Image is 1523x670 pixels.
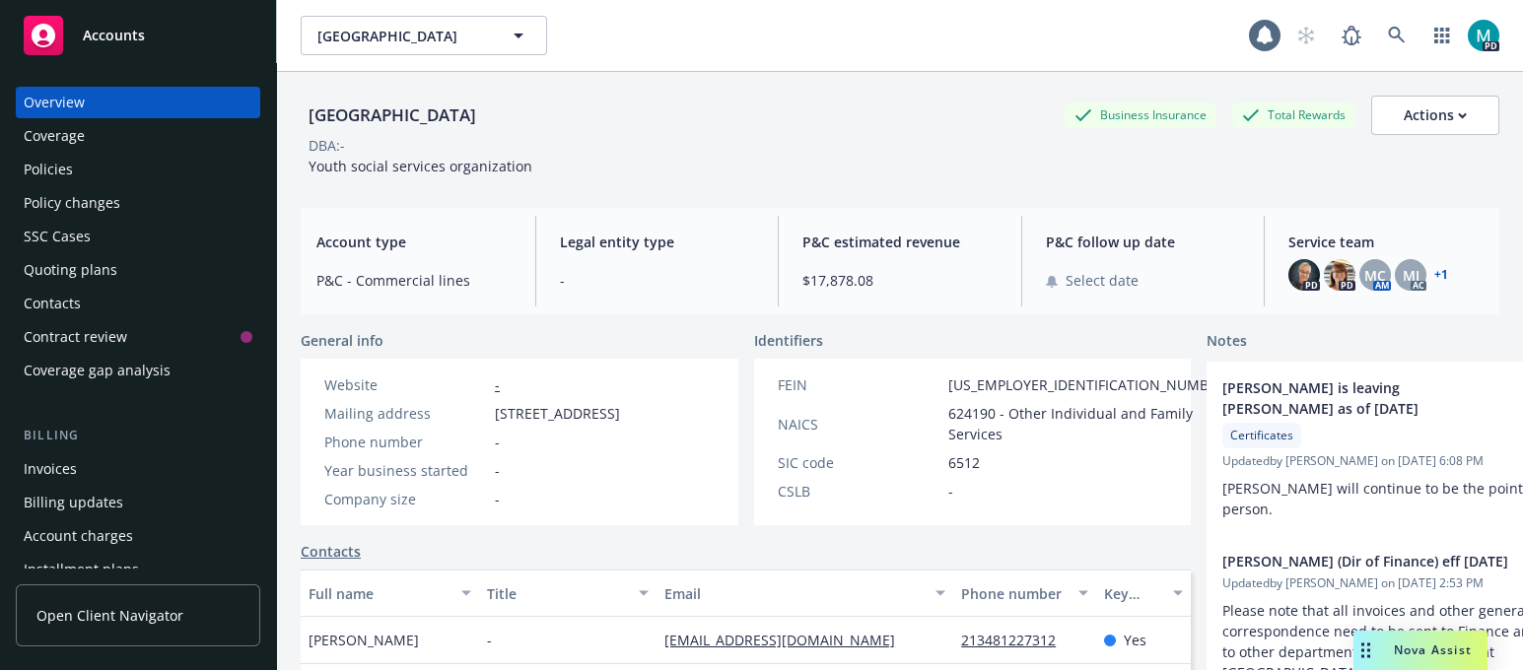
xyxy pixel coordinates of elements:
span: Nova Assist [1394,641,1472,658]
div: Drag to move [1353,631,1378,670]
span: MJ [1403,265,1419,286]
button: Full name [301,569,479,617]
span: - [495,489,500,509]
span: - [487,630,492,650]
span: [PERSON_NAME] [309,630,419,650]
span: P&C follow up date [1046,232,1241,252]
img: photo [1288,259,1320,291]
span: Open Client Navigator [36,605,183,626]
div: Invoices [24,453,77,485]
span: $17,878.08 [802,270,998,291]
a: Contacts [301,541,361,562]
button: Phone number [953,569,1095,617]
span: General info [301,330,383,351]
span: Account type [316,232,512,252]
div: Quoting plans [24,254,117,286]
span: MC [1364,265,1386,286]
div: Coverage [24,120,85,152]
a: Start snowing [1286,16,1326,55]
div: Phone number [324,432,487,452]
span: Yes [1124,630,1146,650]
div: SSC Cases [24,221,91,252]
div: [GEOGRAPHIC_DATA] [301,102,484,128]
span: Select date [1066,270,1139,291]
div: Mailing address [324,403,487,424]
div: Coverage gap analysis [24,355,171,386]
span: Certificates [1230,427,1293,444]
span: Accounts [83,28,145,43]
a: Search [1377,16,1417,55]
div: Business Insurance [1065,102,1216,127]
div: Actions [1404,97,1467,134]
span: Identifiers [754,330,823,351]
div: Key contact [1104,583,1161,604]
span: [US_EMPLOYER_IDENTIFICATION_NUMBER] [948,374,1230,395]
a: Installment plans [16,554,260,585]
div: SIC code [778,452,940,473]
div: FEIN [778,374,940,395]
div: Total Rewards [1232,102,1355,127]
span: Service team [1288,232,1484,252]
a: 213481227312 [961,631,1072,649]
a: Switch app [1422,16,1462,55]
span: Legal entity type [560,232,755,252]
div: Contract review [24,321,127,353]
span: Notes [1207,330,1247,354]
span: [PERSON_NAME] (Dir of Finance) eff [DATE] [1222,551,1514,571]
div: Phone number [961,583,1066,604]
a: Coverage [16,120,260,152]
a: Report a Bug [1332,16,1371,55]
img: photo [1468,20,1499,51]
button: Email [657,569,953,617]
div: DBA: - [309,135,345,156]
a: Contacts [16,288,260,319]
a: SSC Cases [16,221,260,252]
div: Overview [24,87,85,118]
button: Actions [1371,96,1499,135]
div: Billing [16,426,260,445]
div: Title [487,583,628,604]
span: - [560,270,755,291]
div: NAICS [778,414,940,435]
img: photo [1324,259,1355,291]
span: - [948,481,953,502]
a: Overview [16,87,260,118]
a: Account charges [16,520,260,552]
div: Billing updates [24,487,123,518]
div: Website [324,374,487,395]
div: Account charges [24,520,133,552]
div: Policies [24,154,73,185]
div: Email [664,583,924,604]
button: Key contact [1096,569,1191,617]
span: [STREET_ADDRESS] [495,403,620,424]
div: Year business started [324,460,487,481]
a: [EMAIL_ADDRESS][DOMAIN_NAME] [664,631,911,649]
a: - [495,375,500,394]
a: Policies [16,154,260,185]
a: Accounts [16,8,260,63]
div: CSLB [778,481,940,502]
span: - [495,460,500,481]
span: - [495,432,500,452]
div: Company size [324,489,487,509]
span: P&C - Commercial lines [316,270,512,291]
a: Invoices [16,453,260,485]
div: Installment plans [24,554,139,585]
span: 624190 - Other Individual and Family Services [948,403,1230,444]
button: Title [479,569,658,617]
a: Quoting plans [16,254,260,286]
span: [GEOGRAPHIC_DATA] [317,26,488,46]
a: Policy changes [16,187,260,219]
button: Nova Assist [1353,631,1488,670]
span: [PERSON_NAME] is leaving [PERSON_NAME] as of [DATE] [1222,377,1514,419]
div: Contacts [24,288,81,319]
div: Policy changes [24,187,120,219]
button: [GEOGRAPHIC_DATA] [301,16,547,55]
a: Billing updates [16,487,260,518]
div: Full name [309,583,450,604]
span: P&C estimated revenue [802,232,998,252]
span: 6512 [948,452,980,473]
a: Coverage gap analysis [16,355,260,386]
a: Contract review [16,321,260,353]
a: +1 [1434,269,1448,281]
